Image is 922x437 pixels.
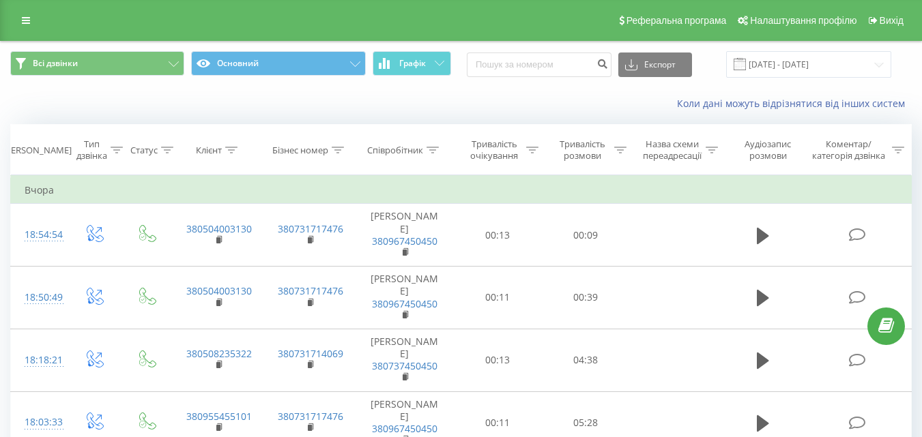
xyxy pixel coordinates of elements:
td: 00:39 [542,267,630,329]
td: 04:38 [542,329,630,391]
a: 380955455101 [186,410,252,423]
div: Тип дзвінка [76,138,107,162]
a: 380967450450 [372,422,437,435]
a: 380731717476 [278,222,343,235]
div: Статус [130,145,158,156]
a: 380731714069 [278,347,343,360]
input: Пошук за номером [467,52,611,77]
td: [PERSON_NAME] [356,267,454,329]
td: Вчора [11,177,912,204]
a: 380967450450 [372,297,437,310]
a: 380504003130 [186,222,252,235]
button: Всі дзвінки [10,51,184,76]
a: Коли дані можуть відрізнятися вiд інших систем [677,97,912,110]
span: Всі дзвінки [33,58,78,69]
div: Назва схеми переадресації [642,138,702,162]
a: 380967450450 [372,235,437,247]
a: 380737450450 [372,359,437,372]
button: Графік [373,51,451,76]
a: 380508235322 [186,347,252,360]
td: 00:13 [454,329,542,391]
span: Налаштування профілю [750,15,856,26]
div: Клієнт [196,145,222,156]
div: 18:50:49 [25,284,53,311]
button: Експорт [618,52,692,77]
span: Реферальна програма [626,15,727,26]
div: Тривалість розмови [554,138,611,162]
td: 00:09 [542,204,630,267]
td: [PERSON_NAME] [356,329,454,391]
div: 18:54:54 [25,222,53,248]
td: [PERSON_NAME] [356,204,454,267]
td: 00:11 [454,267,542,329]
div: Бізнес номер [272,145,328,156]
div: Аудіозапис розмови [734,138,803,162]
div: 18:03:33 [25,409,53,436]
a: 380731717476 [278,410,343,423]
span: Графік [399,59,426,68]
td: 00:13 [454,204,542,267]
div: 18:18:21 [25,347,53,374]
a: 380504003130 [186,284,252,297]
div: Тривалість очікування [466,138,523,162]
div: [PERSON_NAME] [3,145,72,156]
span: Вихід [880,15,904,26]
div: Коментар/категорія дзвінка [809,138,889,162]
button: Основний [191,51,365,76]
a: 380731717476 [278,284,343,297]
div: Співробітник [367,145,423,156]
